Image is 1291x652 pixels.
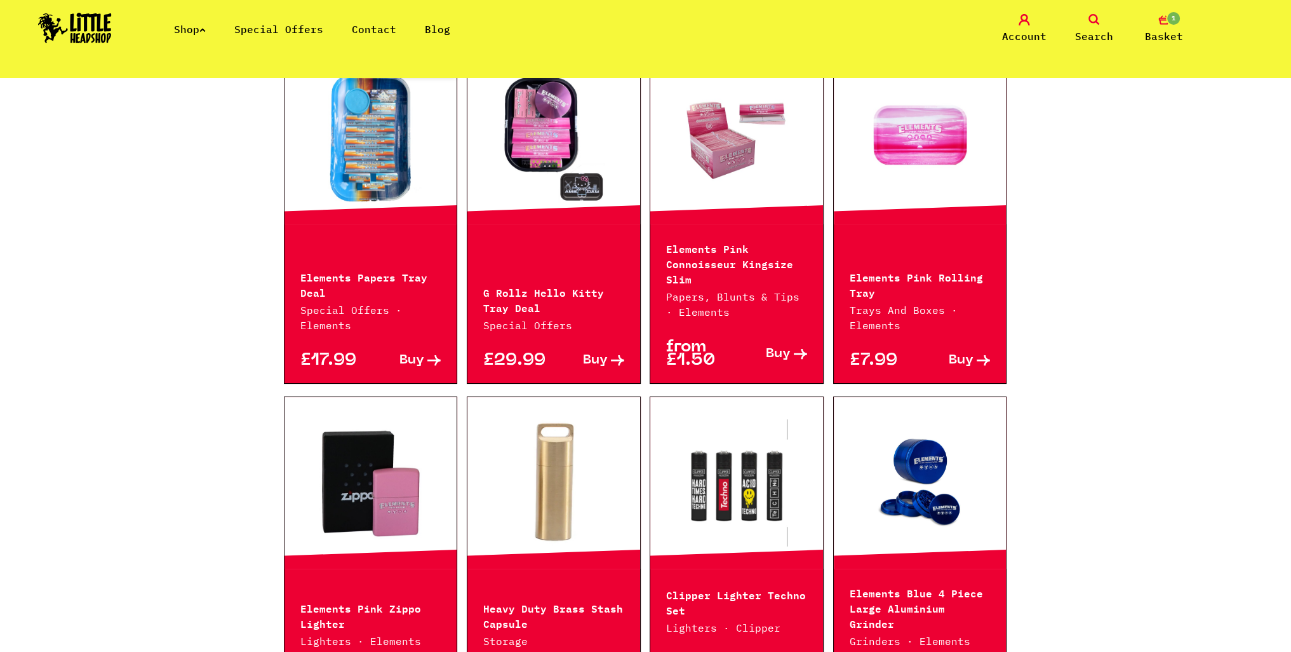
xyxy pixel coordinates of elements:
[666,587,807,617] p: Clipper Lighter Techno Set
[666,341,737,367] p: from £1.50
[1002,29,1047,44] span: Account
[666,289,807,320] p: Papers, Blunts & Tips · Elements
[483,284,624,315] p: G Rollz Hello Kitty Tray Deal
[352,23,396,36] a: Contact
[1075,29,1113,44] span: Search
[850,585,991,630] p: Elements Blue 4 Piece Large Aluminium Grinder
[483,318,624,333] p: Special Offers
[174,23,206,36] a: Shop
[300,269,441,299] p: Elements Papers Tray Deal
[425,23,450,36] a: Blog
[1166,11,1181,26] span: 1
[554,354,624,367] a: Buy
[737,341,807,367] a: Buy
[399,354,424,367] span: Buy
[370,354,441,367] a: Buy
[234,23,323,36] a: Special Offers
[483,600,624,630] p: Heavy Duty Brass Stash Capsule
[666,240,807,286] p: Elements Pink Connoisseur Kingsize Slim
[1062,14,1126,44] a: Search
[284,75,457,202] a: Hurry! Low Stock
[850,634,991,649] p: Grinders · Elements
[850,354,920,367] p: £7.99
[483,634,624,649] p: Storage
[850,269,991,299] p: Elements Pink Rolling Tray
[920,354,991,367] a: Buy
[666,620,807,635] p: Lighters · Clipper
[766,348,791,361] span: Buy
[300,634,441,649] p: Lighters · Elements
[300,302,441,333] p: Special Offers · Elements
[483,354,554,367] p: £29.99
[38,13,112,43] img: Little Head Shop Logo
[949,354,973,367] span: Buy
[850,302,991,333] p: Trays And Boxes · Elements
[1145,29,1183,44] span: Basket
[300,600,441,630] p: Elements Pink Zippo Lighter
[583,354,608,367] span: Buy
[1132,14,1196,44] a: 1 Basket
[300,354,371,367] p: £17.99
